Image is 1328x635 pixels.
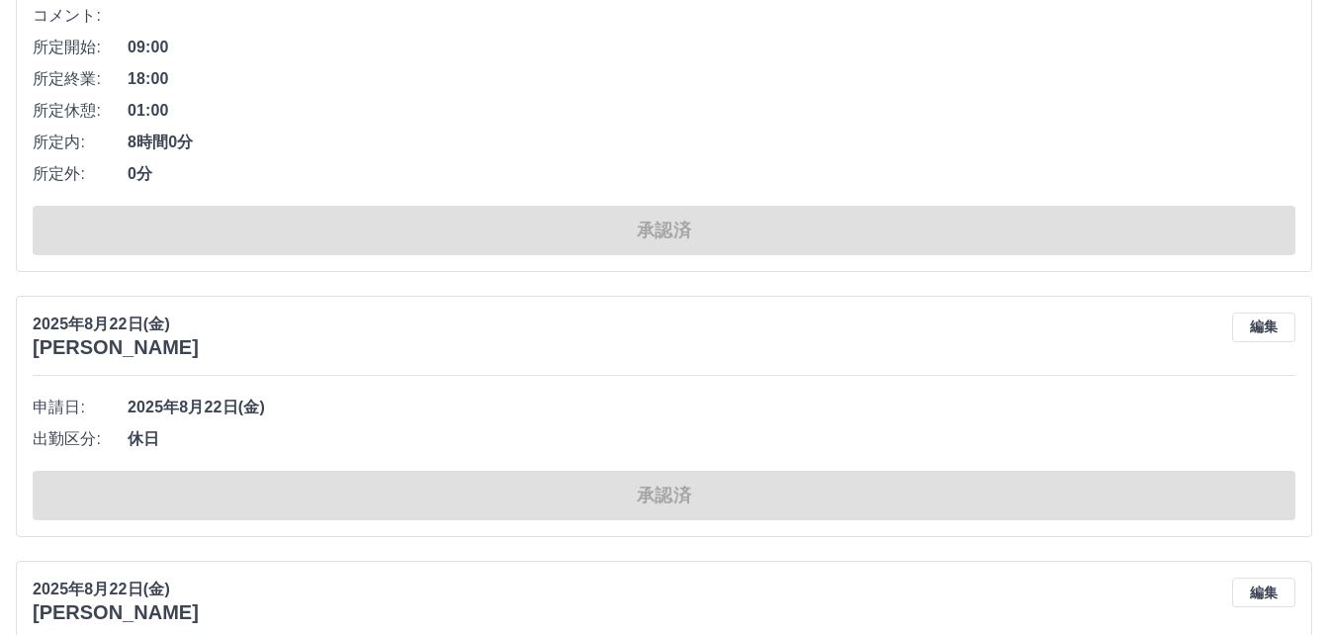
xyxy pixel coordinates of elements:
span: 09:00 [128,36,1295,59]
p: 2025年8月22日(金) [33,578,199,601]
span: 休日 [128,427,1295,451]
button: 編集 [1232,578,1295,607]
span: 出勤区分: [33,427,128,451]
span: 申請日: [33,396,128,419]
h3: [PERSON_NAME] [33,601,199,624]
span: 18:00 [128,67,1295,91]
p: 2025年8月22日(金) [33,313,199,336]
span: 所定終業: [33,67,128,91]
h3: [PERSON_NAME] [33,336,199,359]
span: 2025年8月22日(金) [128,396,1295,419]
span: 所定休憩: [33,99,128,123]
span: 0分 [128,162,1295,186]
button: 編集 [1232,313,1295,342]
span: 所定開始: [33,36,128,59]
span: 01:00 [128,99,1295,123]
span: 所定外: [33,162,128,186]
span: 8時間0分 [128,131,1295,154]
span: 所定内: [33,131,128,154]
span: コメント: [33,4,128,28]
